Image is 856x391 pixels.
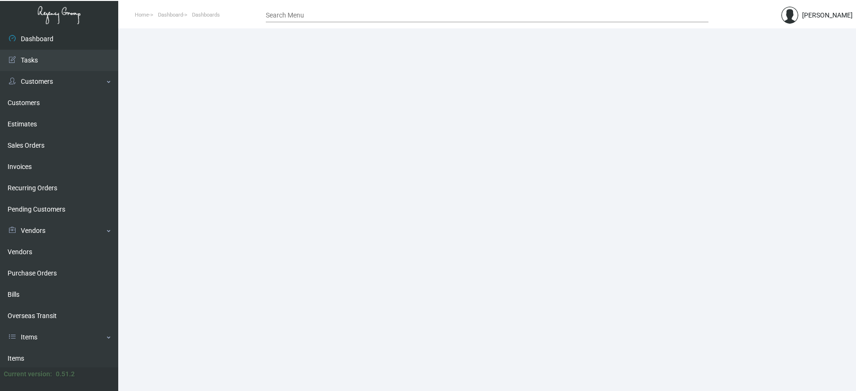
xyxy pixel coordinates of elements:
[56,369,75,379] div: 0.51.2
[158,12,183,18] span: Dashboard
[4,369,52,379] div: Current version:
[135,12,149,18] span: Home
[781,7,798,24] img: admin@bootstrapmaster.com
[802,10,853,20] div: [PERSON_NAME]
[192,12,220,18] span: Dashboards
